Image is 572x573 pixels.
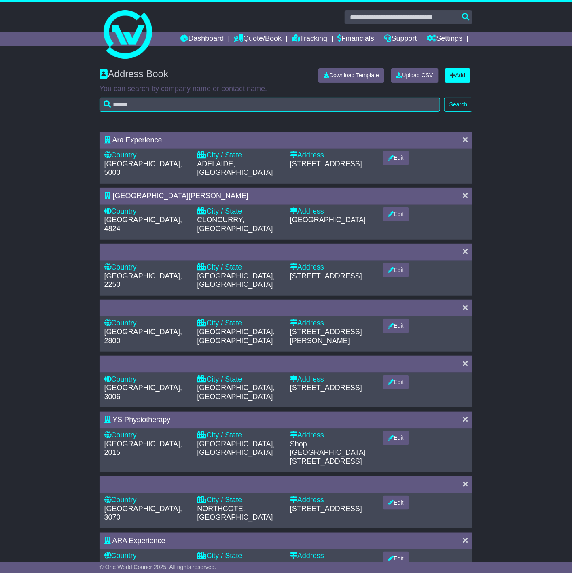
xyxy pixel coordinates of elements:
[290,216,366,224] span: [GEOGRAPHIC_DATA]
[290,263,375,272] div: Address
[427,32,463,46] a: Settings
[383,263,409,277] button: Edit
[383,552,409,566] button: Edit
[100,85,473,93] p: You can search by company name or contact name.
[104,319,189,328] div: Country
[391,68,439,83] a: Upload CSV
[197,375,282,384] div: City / State
[383,431,409,445] button: Edit
[445,68,470,83] a: Add
[444,98,472,112] button: Search
[180,32,224,46] a: Dashboard
[290,151,375,160] div: Address
[113,192,248,200] span: [GEOGRAPHIC_DATA][PERSON_NAME]
[290,505,362,513] span: [STREET_ADDRESS]
[197,263,282,272] div: City / State
[197,505,273,522] span: NORTHCOTE, [GEOGRAPHIC_DATA]
[383,375,409,389] button: Edit
[290,272,362,280] span: [STREET_ADDRESS]
[104,375,189,384] div: Country
[337,32,374,46] a: Financials
[290,319,375,328] div: Address
[290,384,362,392] span: [STREET_ADDRESS]
[290,552,375,560] div: Address
[383,319,409,333] button: Edit
[100,564,216,570] span: © One World Courier 2025. All rights reserved.
[292,32,327,46] a: Tracking
[290,496,375,505] div: Address
[290,328,362,345] span: [STREET_ADDRESS][PERSON_NAME]
[104,207,189,216] div: Country
[290,375,375,384] div: Address
[95,68,313,83] div: Address Book
[197,151,282,160] div: City / State
[197,216,273,233] span: CLONCURRY, [GEOGRAPHIC_DATA]
[234,32,282,46] a: Quote/Book
[112,537,165,545] span: ARA Experience
[197,440,275,457] span: [GEOGRAPHIC_DATA], [GEOGRAPHIC_DATA]
[112,416,170,424] span: YS Physiotherapy
[104,160,182,177] span: [GEOGRAPHIC_DATA], 5000
[197,431,282,440] div: City / State
[383,496,409,510] button: Edit
[104,151,189,160] div: Country
[197,384,275,401] span: [GEOGRAPHIC_DATA], [GEOGRAPHIC_DATA]
[197,328,275,345] span: [GEOGRAPHIC_DATA], [GEOGRAPHIC_DATA]
[290,207,375,216] div: Address
[197,552,282,560] div: City / State
[197,207,282,216] div: City / State
[318,68,384,83] a: Download Template
[104,505,182,522] span: [GEOGRAPHIC_DATA], 3070
[104,263,189,272] div: Country
[197,496,282,505] div: City / State
[197,160,273,177] span: ADELAIDE, [GEOGRAPHIC_DATA]
[104,496,189,505] div: Country
[104,272,182,289] span: [GEOGRAPHIC_DATA], 2250
[197,319,282,328] div: City / State
[104,440,182,457] span: [GEOGRAPHIC_DATA], 2015
[383,207,409,221] button: Edit
[104,552,189,560] div: Country
[290,431,375,440] div: Address
[104,328,182,345] span: [GEOGRAPHIC_DATA], 2800
[290,440,366,465] span: Shop [GEOGRAPHIC_DATA][STREET_ADDRESS]
[104,384,182,401] span: [GEOGRAPHIC_DATA], 3006
[384,32,417,46] a: Support
[383,151,409,165] button: Edit
[197,272,275,289] span: [GEOGRAPHIC_DATA], [GEOGRAPHIC_DATA]
[112,136,162,144] span: Ara Experience
[104,431,189,440] div: Country
[104,216,182,233] span: [GEOGRAPHIC_DATA], 4824
[290,160,362,168] span: [STREET_ADDRESS]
